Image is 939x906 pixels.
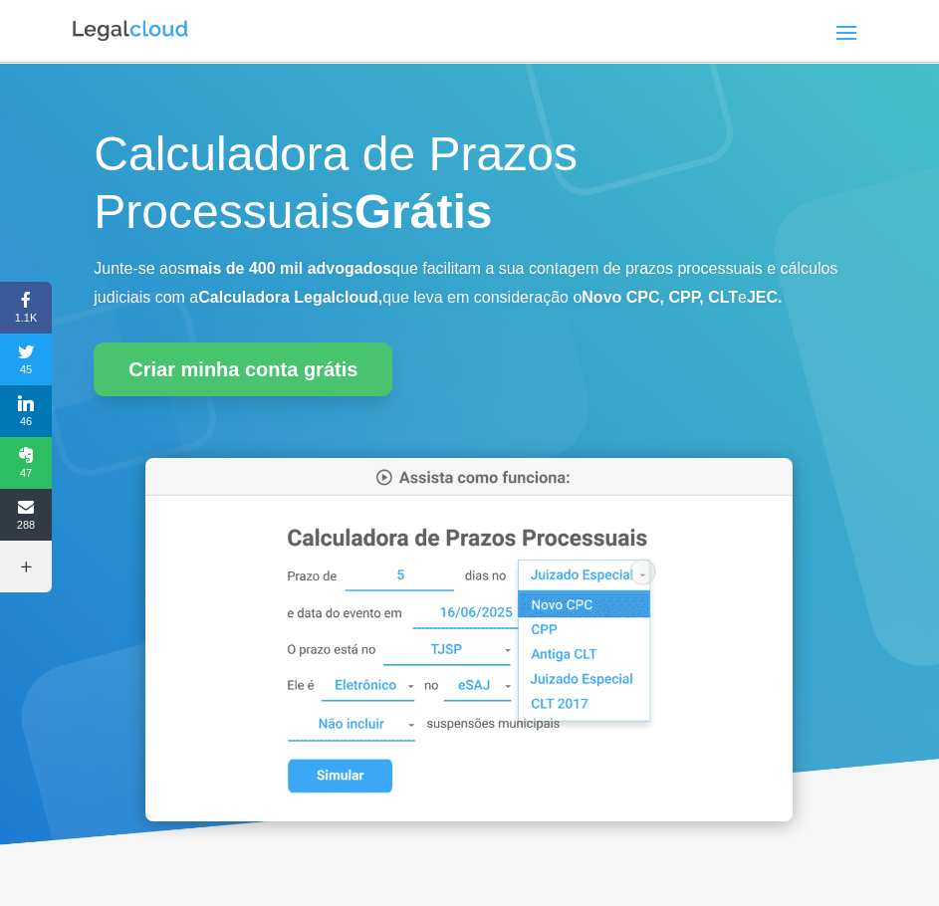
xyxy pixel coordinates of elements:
[145,458,793,821] img: Calculadora de Prazos Processuais da Legalcloud
[71,18,190,44] img: Logo da Legalcloud
[582,289,738,306] b: Novo CPC, CPP, CLT
[94,255,844,313] p: Junte-se aos que facilitam a sua contagem de prazos processuais e cálculos judiciais com a que le...
[145,807,793,824] a: Calculadora de Prazos Processuais da Legalcloud
[354,185,493,238] strong: Grátis
[94,342,392,396] a: Criar minha conta grátis
[198,289,382,306] b: Calculadora Legalcloud,
[94,125,844,250] h1: Calculadora de Prazos Processuais
[185,260,391,277] b: mais de 400 mil advogados
[747,289,783,306] b: JEC.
